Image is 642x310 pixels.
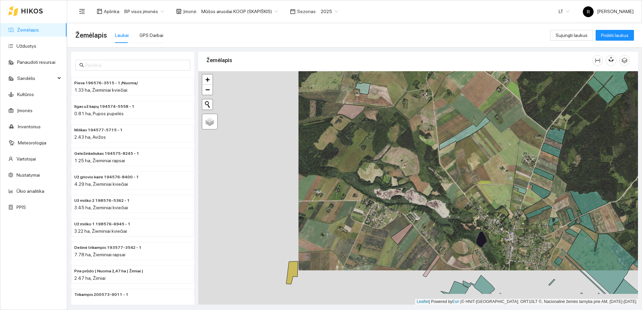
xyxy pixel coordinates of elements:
span: Miškas 194577-5715 - 1 [74,127,123,133]
span: Geležinkeliukas 194575-8245 - 1 [74,150,139,157]
a: Ūkio analitika [16,188,44,194]
span: Aplinka : [104,8,120,15]
a: Panaudoti resursai [17,59,55,65]
span: shop [176,9,182,14]
a: Sujungti laukus [550,33,593,38]
a: Kultūros [17,92,34,97]
span: Dešinė trikampis 193577-3542 - 1 [74,245,142,251]
span: Pridėti laukus [601,32,629,39]
a: Užduotys [16,43,36,49]
span: Už miško 2 198576-5362 - 1 [74,197,130,204]
span: 2.47 ha, Žirniai [74,275,106,281]
div: GPS Darbai [139,32,163,39]
a: Esri [452,299,459,304]
a: PPIS [16,205,26,210]
a: Įmonės [17,108,33,113]
span: Sezonas : [297,8,317,15]
span: BP visos įmonės [124,6,164,16]
span: 3.22 ha, Žieminiai kviečiai [74,228,127,234]
input: Paieška [85,61,186,69]
span: column-width [593,58,603,63]
a: Leaflet [417,299,429,304]
a: Meteorologija [18,140,46,145]
span: Už miško 1 198576-6945 - 1 [74,221,130,227]
span: Įmonė : [183,8,197,15]
a: Inventorius [18,124,41,129]
span: + [205,75,210,84]
span: layout [97,9,102,14]
a: Žemėlapis [17,27,39,33]
span: Pieva 196576-3515 - 1 /Nuoma/ [74,80,138,86]
span: 1.25 ha, Žieminiai rapsai [74,158,125,163]
a: Layers [202,114,217,129]
span: 4.29 ha, Žieminiai kviečiai [74,181,128,187]
span: 2.43 ha, Avižos [74,134,106,140]
span: 2025 [321,6,338,16]
a: Zoom out [202,85,212,95]
button: Initiate a new search [202,99,212,109]
a: Vartotojai [16,156,36,162]
div: Žemėlapis [206,51,592,70]
span: Ilgas už kapų 194574-5558 - 1 [74,103,134,110]
span: − [205,85,210,94]
div: | Powered by © HNIT-[GEOGRAPHIC_DATA]; ORT10LT ©, Nacionalinė žemės tarnyba prie AM, [DATE]-[DATE] [415,299,638,305]
span: 7.78 ha, Žieminiai rapsai [74,252,125,257]
span: LT [559,6,569,16]
span: Trikampis 200573-9011 - 1 [74,292,128,298]
span: 0.81 ha, Pupos pupelės [74,111,124,116]
button: Sujungti laukus [550,30,593,41]
span: 1.33 ha, Žieminiai kviečiai [74,87,127,93]
button: Pridėti laukus [596,30,634,41]
span: Mūšos aruodai KOOP (SKAPIŠKIS) [201,6,278,16]
span: menu-fold [79,8,85,14]
span: Sujungti laukus [556,32,588,39]
a: Zoom in [202,75,212,85]
span: | [460,299,462,304]
span: Už griovio kairė 194576-8400 - 1 [74,174,139,180]
span: R [587,6,590,17]
span: calendar [290,9,295,14]
span: 3.45 ha, Žieminiai kviečiai [74,205,128,210]
button: menu-fold [75,5,89,18]
span: Žemėlapis [75,30,107,41]
a: Nustatymai [16,172,40,178]
button: column-width [592,55,603,66]
a: Pridėti laukus [596,33,634,38]
span: Prie prūdo | Nuoma 2,47 ha | Žirniai | [74,268,143,274]
span: [PERSON_NAME] [583,9,634,14]
span: Sandėlis [17,72,55,85]
div: Laukai [115,32,129,39]
span: search [79,63,84,68]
